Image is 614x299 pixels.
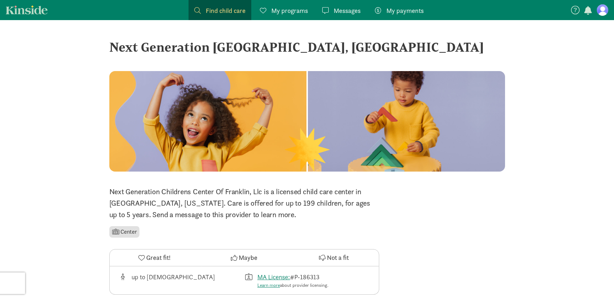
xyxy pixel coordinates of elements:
span: Maybe [239,253,257,262]
span: Messages [334,6,361,15]
span: Great fit! [146,253,171,262]
a: Learn more [257,282,280,288]
a: Kinside [6,5,48,14]
div: Age range for children that this provider cares for [118,272,244,289]
a: MA License: [257,273,290,281]
span: Not a fit [327,253,349,262]
div: about provider licensing. [257,282,328,289]
span: My programs [271,6,308,15]
span: My payments [386,6,424,15]
li: Center [109,226,140,238]
button: Maybe [199,249,289,266]
button: Not a fit [289,249,379,266]
p: Next Generation Childrens Center Of Franklin, Llc is a licensed child care center in [GEOGRAPHIC_... [109,186,379,220]
button: Great fit! [110,249,199,266]
div: up to [DEMOGRAPHIC_DATA] [132,272,215,289]
span: Find child care [206,6,246,15]
div: #P-186313 [257,272,328,289]
div: Next Generation [GEOGRAPHIC_DATA], [GEOGRAPHIC_DATA] [109,37,505,57]
div: License number [244,272,370,289]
